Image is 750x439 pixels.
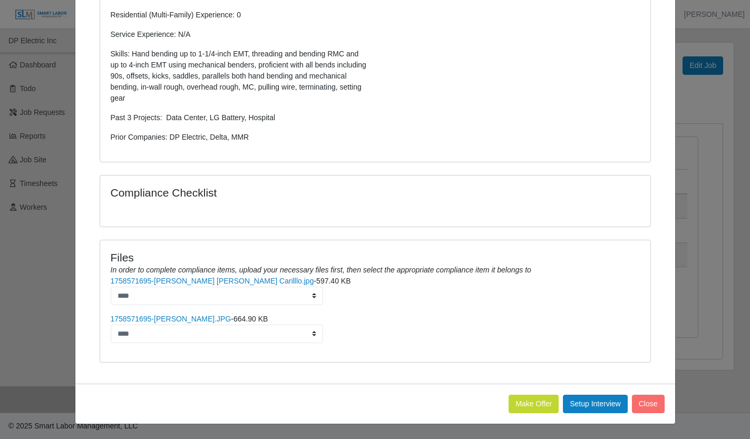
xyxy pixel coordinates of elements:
[111,251,640,264] h4: Files
[563,395,628,413] button: Setup Interview
[111,277,314,285] a: 1758571695-[PERSON_NAME] [PERSON_NAME] Carilllo.jpg
[111,48,367,104] p: Skills: Hand bending up to 1-1/4-inch EMT, threading and bending RMC and up to 4-inch EMT using m...
[111,315,231,323] a: 1758571695-[PERSON_NAME].JPG
[111,266,531,274] i: In order to complete compliance items, upload your necessary files first, then select the appropr...
[111,29,367,40] p: Service Experience: N/A
[233,315,268,323] span: 664.90 KB
[632,395,665,413] button: Close
[111,132,367,143] p: Prior Companies: DP Electric, Delta, MMR
[111,314,640,343] li: -
[509,395,559,413] button: Make Offer
[316,277,350,285] span: 597.40 KB
[111,186,458,199] h4: Compliance Checklist
[111,276,640,305] li: -
[111,112,367,123] p: Past 3 Projects: Data Center, LG Battery, Hospital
